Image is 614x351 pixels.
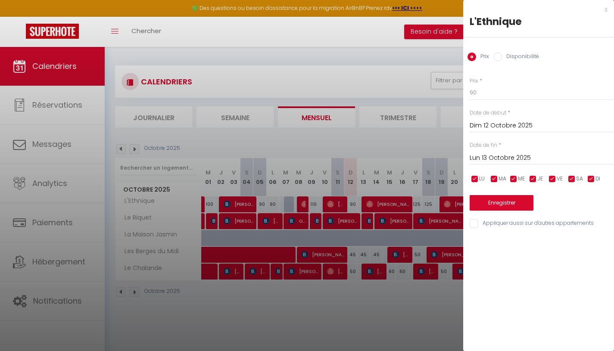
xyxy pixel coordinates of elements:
label: Disponibilité [502,53,539,62]
div: L'Ethnique [470,15,608,28]
span: ME [518,175,525,183]
span: JE [537,175,543,183]
span: SA [576,175,583,183]
button: Enregistrer [470,195,533,211]
label: Date de fin [470,141,497,149]
span: MA [499,175,506,183]
label: Prix [476,53,489,62]
div: x [463,4,608,15]
label: Prix [470,77,478,85]
label: Date de début [470,109,506,117]
span: LU [479,175,485,183]
span: VE [557,175,563,183]
span: DI [595,175,600,183]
